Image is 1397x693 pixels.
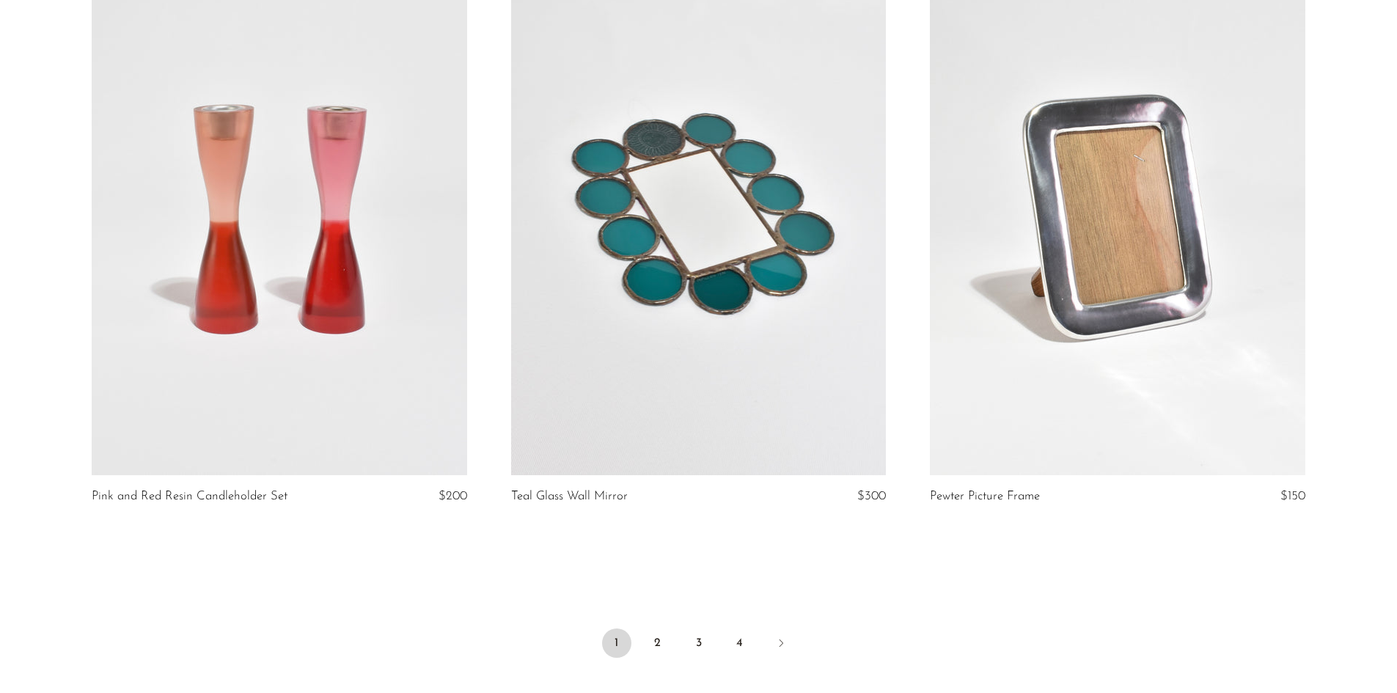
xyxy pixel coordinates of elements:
a: Next [766,628,796,661]
a: 4 [725,628,755,658]
span: $200 [439,490,467,502]
a: Pewter Picture Frame [930,490,1040,503]
span: 1 [602,628,631,658]
a: Teal Glass Wall Mirror [511,490,628,503]
span: $150 [1280,490,1305,502]
a: 2 [643,628,672,658]
span: $300 [857,490,886,502]
a: 3 [684,628,714,658]
a: Pink and Red Resin Candleholder Set [92,490,287,503]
